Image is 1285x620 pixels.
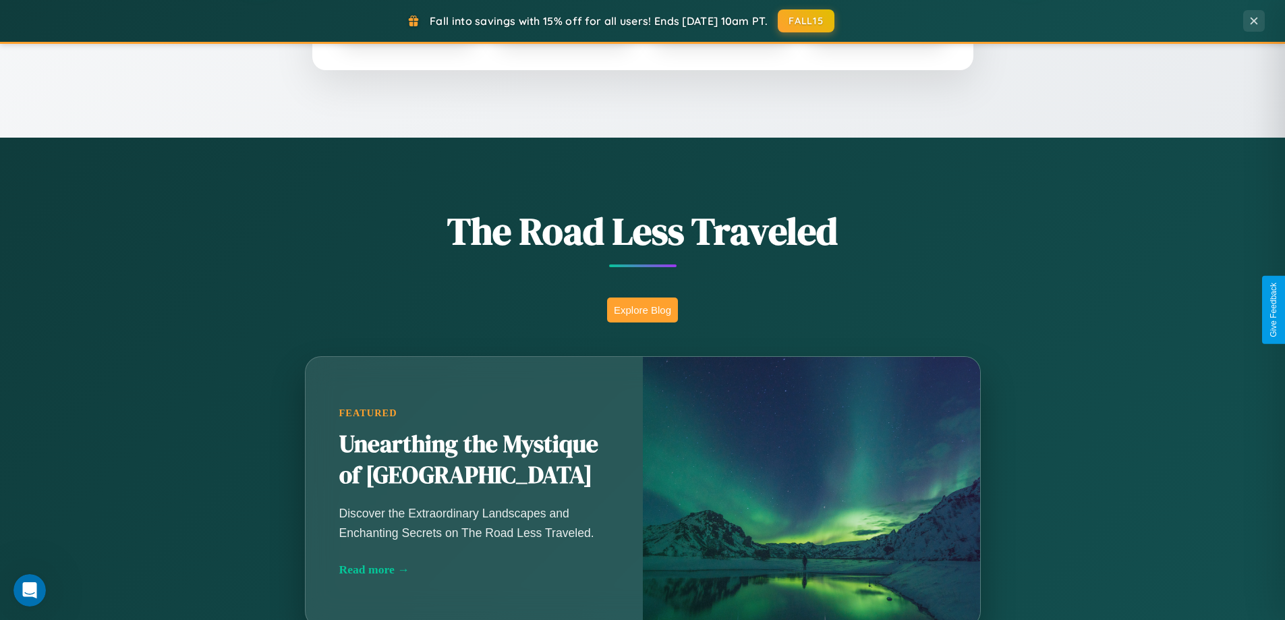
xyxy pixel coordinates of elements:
div: Give Feedback [1269,283,1278,337]
p: Discover the Extraordinary Landscapes and Enchanting Secrets on The Road Less Traveled. [339,504,609,542]
h2: Unearthing the Mystique of [GEOGRAPHIC_DATA] [339,429,609,491]
span: Fall into savings with 15% off for all users! Ends [DATE] 10am PT. [430,14,768,28]
div: Featured [339,407,609,419]
h1: The Road Less Traveled [238,205,1048,257]
button: FALL15 [778,9,834,32]
button: Explore Blog [607,298,678,322]
iframe: Intercom live chat [13,574,46,607]
div: Read more → [339,563,609,577]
